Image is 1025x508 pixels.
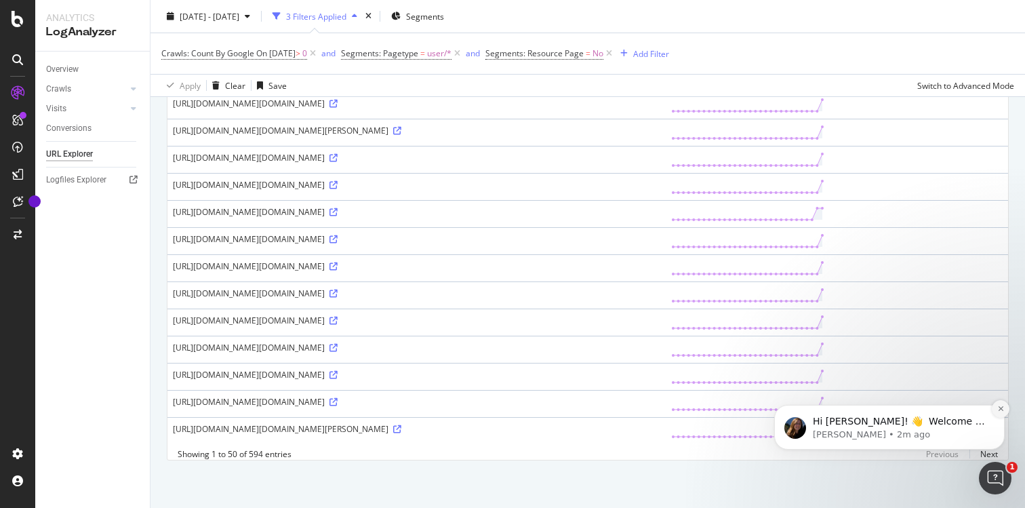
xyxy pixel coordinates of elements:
[979,462,1011,494] iframe: Intercom live chat
[31,98,52,119] img: Profile image for Laura
[46,82,71,96] div: Crawls
[386,5,449,27] button: Segments
[161,47,254,59] span: Crawls: Count By Google
[586,47,590,59] span: =
[46,11,139,24] div: Analytics
[427,44,451,63] span: user/*
[225,79,245,91] div: Clear
[912,75,1014,96] button: Switch to Advanced Mode
[286,10,346,22] div: 3 Filters Applied
[341,47,418,59] span: Segments: Pagetype
[59,96,234,109] p: Hi [PERSON_NAME]! 👋 Welcome to Botify chat support! Have a question? Reply to this message and ou...
[173,125,660,136] div: [URL][DOMAIN_NAME][DOMAIN_NAME][PERSON_NAME]
[321,47,336,60] button: and
[321,47,336,59] div: and
[180,10,239,22] span: [DATE] - [DATE]
[46,82,127,96] a: Crawls
[173,396,660,408] div: [URL][DOMAIN_NAME][DOMAIN_NAME]
[173,423,660,435] div: [URL][DOMAIN_NAME][DOMAIN_NAME][PERSON_NAME]
[173,233,660,245] div: [URL][DOMAIN_NAME][DOMAIN_NAME]
[178,448,292,460] div: Showing 1 to 50 of 594 entries
[46,121,140,136] a: Conversions
[173,98,660,109] div: [URL][DOMAIN_NAME][DOMAIN_NAME]
[173,179,660,191] div: [URL][DOMAIN_NAME][DOMAIN_NAME]
[173,288,660,299] div: [URL][DOMAIN_NAME][DOMAIN_NAME]
[46,147,140,161] a: URL Explorer
[46,24,139,40] div: LogAnalyzer
[302,44,307,63] span: 0
[256,47,296,59] span: On [DATE]
[161,5,256,27] button: [DATE] - [DATE]
[592,44,603,63] span: No
[267,5,363,27] button: 3 Filters Applied
[173,315,660,326] div: [URL][DOMAIN_NAME][DOMAIN_NAME]
[420,47,425,59] span: =
[173,369,660,380] div: [URL][DOMAIN_NAME][DOMAIN_NAME]
[46,62,79,77] div: Overview
[20,85,251,130] div: message notification from Laura, 2m ago. Hi Lukas! 👋 Welcome to Botify chat support! Have a quest...
[252,75,287,96] button: Save
[46,173,106,187] div: Logfiles Explorer
[633,47,669,59] div: Add Filter
[754,319,1025,471] iframe: Intercom notifications message
[1007,462,1018,473] span: 1
[917,79,1014,91] div: Switch to Advanced Mode
[466,47,480,60] button: and
[615,45,669,62] button: Add Filter
[46,121,92,136] div: Conversions
[173,260,660,272] div: [URL][DOMAIN_NAME][DOMAIN_NAME]
[46,102,66,116] div: Visits
[363,9,374,23] div: times
[59,109,234,121] p: Message from Laura, sent 2m ago
[466,47,480,59] div: and
[46,147,93,161] div: URL Explorer
[180,79,201,91] div: Apply
[173,206,660,218] div: [URL][DOMAIN_NAME][DOMAIN_NAME]
[28,195,41,208] div: Tooltip anchor
[46,173,140,187] a: Logfiles Explorer
[46,102,127,116] a: Visits
[268,79,287,91] div: Save
[207,75,245,96] button: Clear
[161,75,201,96] button: Apply
[238,81,256,98] button: Dismiss notification
[406,10,444,22] span: Segments
[46,62,140,77] a: Overview
[296,47,300,59] span: >
[173,152,660,163] div: [URL][DOMAIN_NAME][DOMAIN_NAME]
[173,342,660,353] div: [URL][DOMAIN_NAME][DOMAIN_NAME]
[485,47,584,59] span: Segments: Resource Page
